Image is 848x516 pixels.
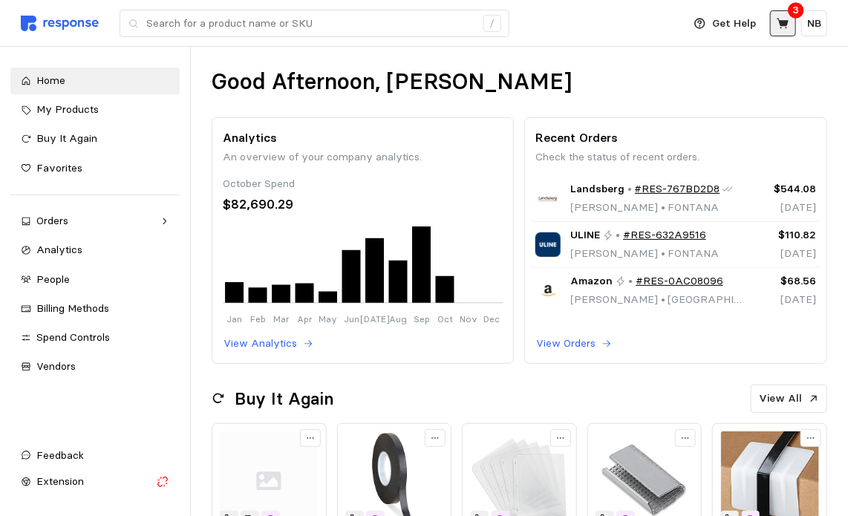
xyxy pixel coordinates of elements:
[483,314,500,325] tspan: Dec
[10,468,180,495] button: Extension
[571,292,743,308] p: [PERSON_NAME] [GEOGRAPHIC_DATA] - [GEOGRAPHIC_DATA]
[21,16,99,31] img: svg%3e
[36,131,97,145] span: Buy It Again
[36,161,82,174] span: Favorites
[629,273,633,290] p: •
[10,68,180,94] a: Home
[212,68,572,97] h1: Good Afternoon, [PERSON_NAME]
[389,314,407,325] tspan: Aug
[627,181,632,197] p: •
[10,442,180,469] button: Feedback
[36,272,70,286] span: People
[751,385,827,413] button: View All
[571,181,625,197] span: Landsberg
[659,293,668,306] span: •
[460,314,477,325] tspan: Nov
[535,232,560,257] img: ULINE
[10,353,180,380] a: Vendors
[535,335,613,353] button: View Orders
[36,213,154,229] div: Orders
[801,10,827,36] button: NB
[685,10,766,38] button: Get Help
[10,267,180,293] a: People
[536,336,596,352] p: View Orders
[483,15,501,33] div: /
[297,314,313,325] tspan: Apr
[36,330,110,344] span: Spend Controls
[571,273,613,290] span: Amazon
[571,246,720,262] p: [PERSON_NAME] FONTANA
[754,273,816,290] p: $68.56
[223,335,314,353] button: View Analytics
[223,195,503,215] div: $82,690.29
[360,314,390,325] tspan: [DATE]
[36,359,76,373] span: Vendors
[659,200,668,214] span: •
[36,243,82,256] span: Analytics
[754,292,816,308] p: [DATE]
[146,10,475,37] input: Search for a product name or SKU
[760,391,803,407] p: View All
[36,474,84,488] span: Extension
[273,314,290,325] tspan: Mar
[754,246,816,262] p: [DATE]
[10,208,180,235] a: Orders
[793,2,800,19] p: 3
[807,16,821,32] p: NB
[10,155,180,182] a: Favorites
[223,128,503,147] p: Analytics
[754,200,816,216] p: [DATE]
[713,16,757,32] p: Get Help
[535,186,560,211] img: Landsberg
[223,176,503,192] div: October Spend
[535,278,560,303] img: Amazon
[535,149,816,166] p: Check the status of recent orders.
[635,181,720,197] a: #RES-767BD2D8
[10,237,180,264] a: Analytics
[36,301,109,315] span: Billing Methods
[754,181,816,197] p: $544.08
[10,97,180,123] a: My Products
[636,273,723,290] a: #RES-0AC08096
[414,314,430,325] tspan: Sep
[616,227,621,244] p: •
[659,246,668,260] span: •
[754,227,816,244] p: $110.82
[319,314,337,325] tspan: May
[36,102,99,116] span: My Products
[344,314,359,325] tspan: Jun
[623,227,706,244] a: #RES-632A9516
[10,125,180,152] a: Buy It Again
[223,149,503,166] p: An overview of your company analytics.
[437,314,453,325] tspan: Oct
[224,336,297,352] p: View Analytics
[571,227,601,244] span: ULINE
[226,314,242,325] tspan: Jan
[36,74,65,87] span: Home
[571,200,734,216] p: [PERSON_NAME] FONTANA
[36,448,84,462] span: Feedback
[235,388,333,411] h2: Buy It Again
[10,324,180,351] a: Spend Controls
[10,295,180,322] a: Billing Methods
[250,314,266,325] tspan: Feb
[535,128,816,147] p: Recent Orders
